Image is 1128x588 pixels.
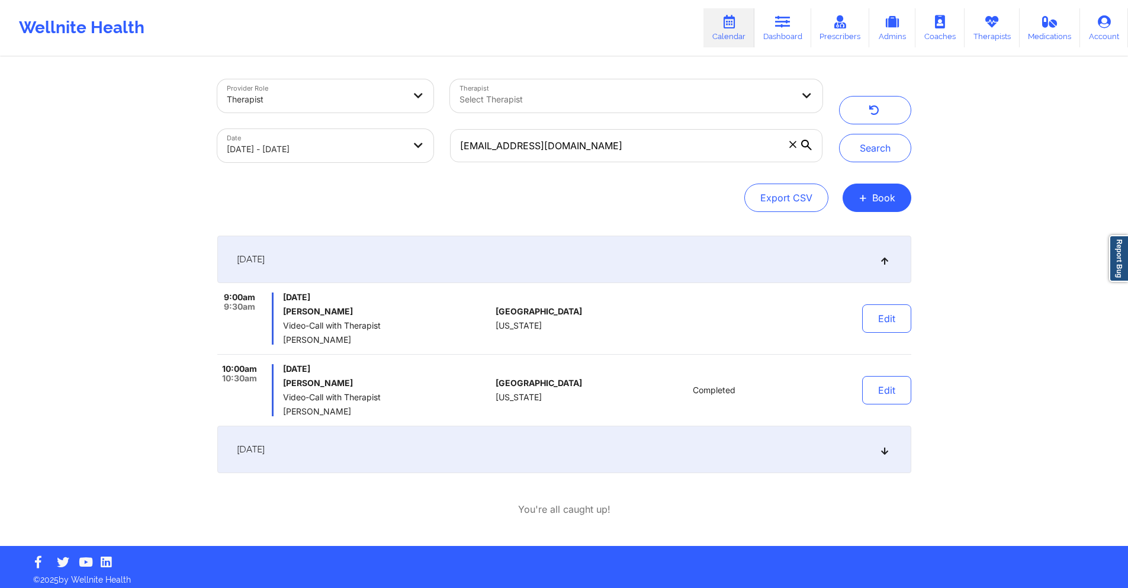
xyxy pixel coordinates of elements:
[496,321,542,330] span: [US_STATE]
[839,134,911,162] button: Search
[496,393,542,402] span: [US_STATE]
[283,335,491,345] span: [PERSON_NAME]
[965,8,1020,47] a: Therapists
[744,184,828,212] button: Export CSV
[693,385,735,395] span: Completed
[224,293,255,302] span: 9:00am
[518,503,610,516] p: You're all caught up!
[227,86,404,113] div: Therapist
[222,364,257,374] span: 10:00am
[915,8,965,47] a: Coaches
[283,393,491,402] span: Video-Call with Therapist
[237,253,265,265] span: [DATE]
[25,565,1103,586] p: © 2025 by Wellnite Health
[237,444,265,455] span: [DATE]
[496,378,582,388] span: [GEOGRAPHIC_DATA]
[227,136,404,162] div: [DATE] - [DATE]
[754,8,811,47] a: Dashboard
[283,321,491,330] span: Video-Call with Therapist
[222,374,257,383] span: 10:30am
[283,407,491,416] span: [PERSON_NAME]
[1109,235,1128,282] a: Report Bug
[843,184,911,212] button: +Book
[224,302,255,311] span: 9:30am
[496,307,582,316] span: [GEOGRAPHIC_DATA]
[862,376,911,404] button: Edit
[703,8,754,47] a: Calendar
[450,129,822,162] input: Search by patient email
[283,378,491,388] h6: [PERSON_NAME]
[283,293,491,302] span: [DATE]
[283,307,491,316] h6: [PERSON_NAME]
[869,8,915,47] a: Admins
[859,194,867,201] span: +
[283,364,491,374] span: [DATE]
[862,304,911,333] button: Edit
[1080,8,1128,47] a: Account
[1020,8,1081,47] a: Medications
[811,8,870,47] a: Prescribers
